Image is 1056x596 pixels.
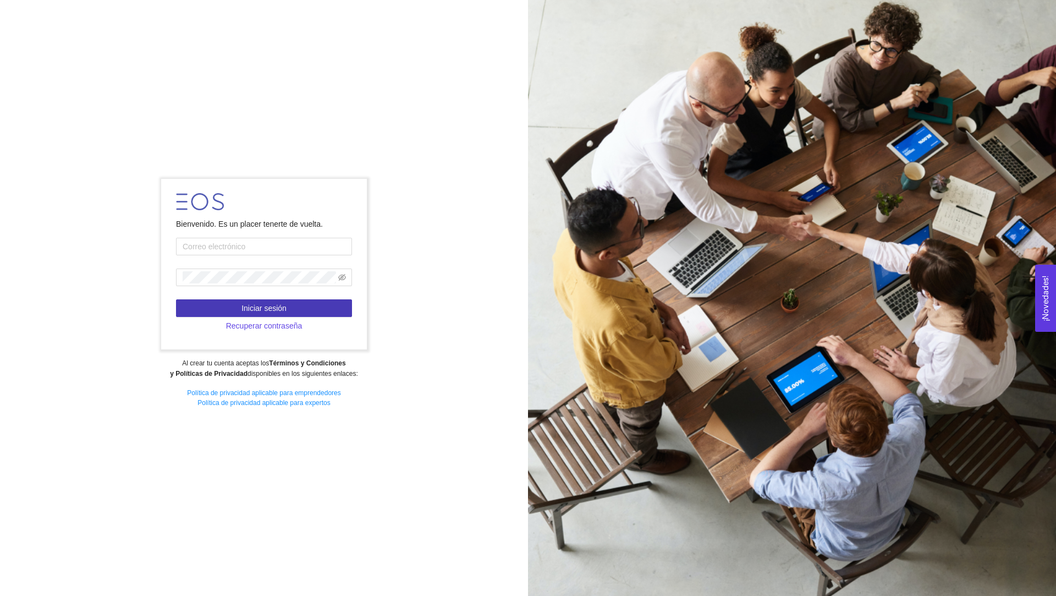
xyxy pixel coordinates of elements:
button: Open Feedback Widget [1035,265,1056,332]
img: LOGO [176,193,224,210]
a: Recuperar contraseña [176,321,352,330]
span: Iniciar sesión [241,302,287,314]
div: Bienvenido. Es un placer tenerte de vuelta. [176,218,352,230]
button: Recuperar contraseña [176,317,352,335]
div: Al crear tu cuenta aceptas los disponibles en los siguientes enlaces: [7,358,520,379]
span: eye-invisible [338,274,346,281]
strong: Términos y Condiciones y Políticas de Privacidad [170,359,345,378]
button: Iniciar sesión [176,299,352,317]
a: Política de privacidad aplicable para emprendedores [187,389,341,397]
a: Política de privacidad aplicable para expertos [197,399,330,407]
span: Recuperar contraseña [226,320,302,332]
input: Correo electrónico [176,238,352,255]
